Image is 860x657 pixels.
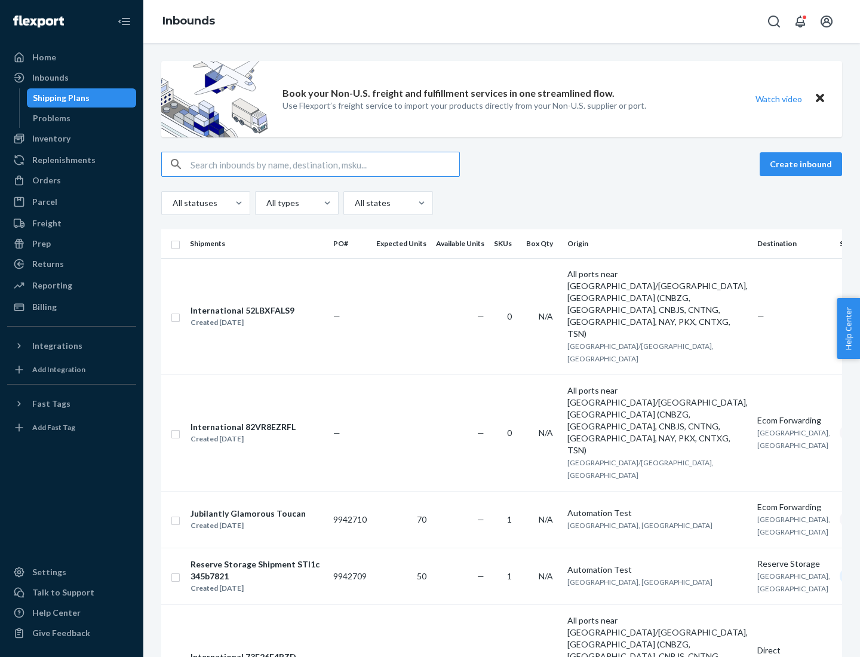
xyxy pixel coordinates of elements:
[265,197,266,209] input: All types
[567,458,714,480] span: [GEOGRAPHIC_DATA]/[GEOGRAPHIC_DATA], [GEOGRAPHIC_DATA]
[32,566,66,578] div: Settings
[32,51,56,63] div: Home
[32,627,90,639] div: Give Feedback
[417,571,426,581] span: 50
[32,587,94,598] div: Talk to Support
[567,507,748,519] div: Automation Test
[7,171,136,190] a: Orders
[7,214,136,233] a: Freight
[477,514,484,524] span: —
[539,571,553,581] span: N/A
[507,571,512,581] span: 1
[812,90,828,108] button: Close
[328,229,371,258] th: PO#
[757,644,830,656] div: Direct
[191,305,294,317] div: International 52LBXFALS9
[539,311,553,321] span: N/A
[7,394,136,413] button: Fast Tags
[489,229,521,258] th: SKUs
[371,229,431,258] th: Expected Units
[757,558,830,570] div: Reserve Storage
[477,311,484,321] span: —
[815,10,838,33] button: Open account menu
[282,100,646,112] p: Use Flexport’s freight service to import your products directly from your Non-U.S. supplier or port.
[32,398,70,410] div: Fast Tags
[7,297,136,317] a: Billing
[748,90,810,108] button: Watch video
[507,311,512,321] span: 0
[507,514,512,524] span: 1
[7,192,136,211] a: Parcel
[788,10,812,33] button: Open notifications
[477,428,484,438] span: —
[567,385,748,456] div: All ports near [GEOGRAPHIC_DATA]/[GEOGRAPHIC_DATA], [GEOGRAPHIC_DATA] (CNBZG, [GEOGRAPHIC_DATA], ...
[539,428,553,438] span: N/A
[328,491,371,548] td: 9942710
[191,520,306,532] div: Created [DATE]
[27,109,137,128] a: Problems
[417,514,426,524] span: 70
[162,14,215,27] a: Inbounds
[32,301,57,313] div: Billing
[32,422,75,432] div: Add Fast Tag
[757,415,830,426] div: Ecom Forwarding
[567,564,748,576] div: Automation Test
[32,364,85,374] div: Add Integration
[32,238,51,250] div: Prep
[32,196,57,208] div: Parcel
[171,197,173,209] input: All statuses
[282,87,615,100] p: Book your Non-U.S. freight and fulfillment services in one streamlined flow.
[32,280,72,291] div: Reporting
[7,624,136,643] button: Give Feedback
[7,48,136,67] a: Home
[7,276,136,295] a: Reporting
[752,229,835,258] th: Destination
[13,16,64,27] img: Flexport logo
[567,268,748,340] div: All ports near [GEOGRAPHIC_DATA]/[GEOGRAPHIC_DATA], [GEOGRAPHIC_DATA] (CNBZG, [GEOGRAPHIC_DATA], ...
[477,571,484,581] span: —
[7,563,136,582] a: Settings
[7,418,136,437] a: Add Fast Tag
[328,548,371,604] td: 9942709
[191,582,323,594] div: Created [DATE]
[7,68,136,87] a: Inbounds
[191,152,459,176] input: Search inbounds by name, destination, msku...
[567,342,714,363] span: [GEOGRAPHIC_DATA]/[GEOGRAPHIC_DATA], [GEOGRAPHIC_DATA]
[757,515,830,536] span: [GEOGRAPHIC_DATA], [GEOGRAPHIC_DATA]
[757,428,830,450] span: [GEOGRAPHIC_DATA], [GEOGRAPHIC_DATA]
[563,229,752,258] th: Origin
[7,234,136,253] a: Prep
[567,578,712,587] span: [GEOGRAPHIC_DATA], [GEOGRAPHIC_DATA]
[32,340,82,352] div: Integrations
[507,428,512,438] span: 0
[333,311,340,321] span: —
[354,197,355,209] input: All states
[757,311,764,321] span: —
[567,521,712,530] span: [GEOGRAPHIC_DATA], [GEOGRAPHIC_DATA]
[7,151,136,170] a: Replenishments
[32,154,96,166] div: Replenishments
[7,360,136,379] a: Add Integration
[32,217,62,229] div: Freight
[521,229,563,258] th: Box Qty
[431,229,489,258] th: Available Units
[333,428,340,438] span: —
[32,258,64,270] div: Returns
[112,10,136,33] button: Close Navigation
[762,10,786,33] button: Open Search Box
[32,133,70,145] div: Inventory
[191,558,323,582] div: Reserve Storage Shipment STI1c345b7821
[757,501,830,513] div: Ecom Forwarding
[7,583,136,602] a: Talk to Support
[185,229,328,258] th: Shipments
[837,298,860,359] button: Help Center
[191,433,296,445] div: Created [DATE]
[539,514,553,524] span: N/A
[757,572,830,593] span: [GEOGRAPHIC_DATA], [GEOGRAPHIC_DATA]
[32,607,81,619] div: Help Center
[27,88,137,108] a: Shipping Plans
[7,129,136,148] a: Inventory
[33,112,70,124] div: Problems
[7,336,136,355] button: Integrations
